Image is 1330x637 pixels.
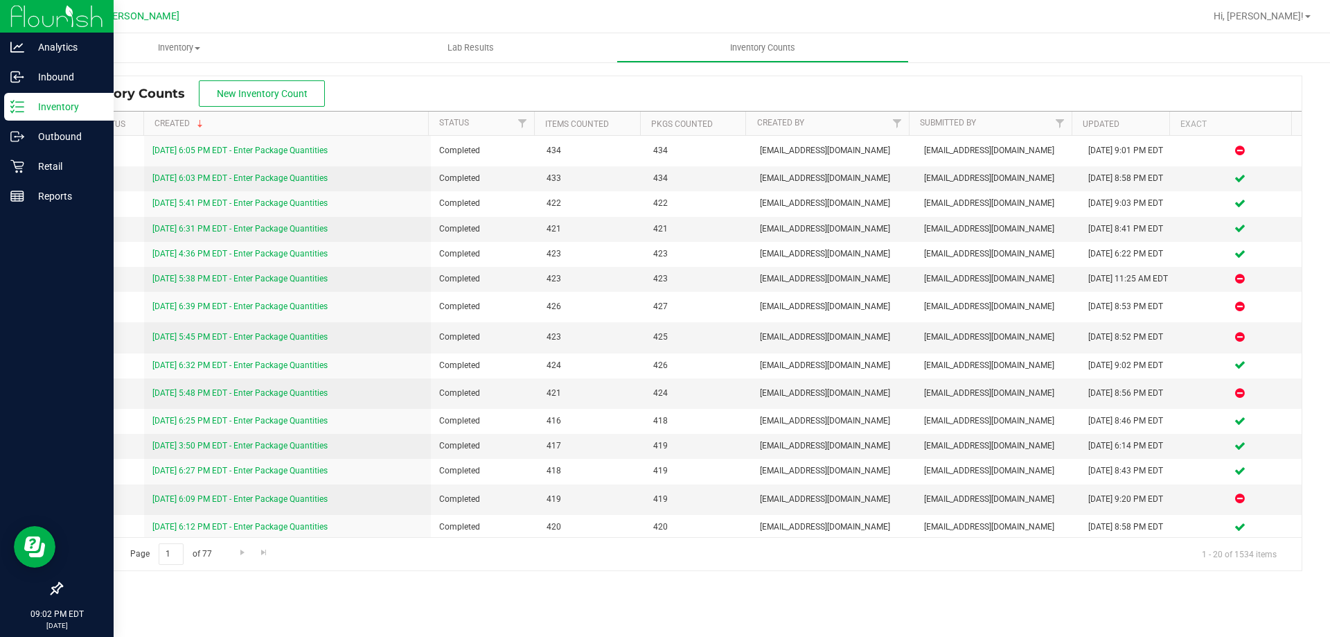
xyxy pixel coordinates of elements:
[760,144,907,157] span: [EMAIL_ADDRESS][DOMAIN_NAME]
[653,144,743,157] span: 434
[547,144,637,157] span: 434
[653,247,743,261] span: 423
[924,387,1072,400] span: [EMAIL_ADDRESS][DOMAIN_NAME]
[760,359,907,372] span: [EMAIL_ADDRESS][DOMAIN_NAME]
[199,80,325,107] button: New Inventory Count
[547,247,637,261] span: 423
[152,332,328,342] a: [DATE] 5:45 PM EDT - Enter Package Quantities
[924,272,1072,286] span: [EMAIL_ADDRESS][DOMAIN_NAME]
[6,620,107,631] p: [DATE]
[10,130,24,143] inline-svg: Outbound
[24,98,107,115] p: Inventory
[439,144,529,157] span: Completed
[1088,247,1170,261] div: [DATE] 6:22 PM EDT
[1088,439,1170,453] div: [DATE] 6:14 PM EDT
[653,222,743,236] span: 421
[10,70,24,84] inline-svg: Inbound
[439,387,529,400] span: Completed
[439,300,529,313] span: Completed
[439,464,529,478] span: Completed
[617,33,908,62] a: Inventory Counts
[1048,112,1071,135] a: Filter
[1088,144,1170,157] div: [DATE] 9:01 PM EDT
[152,224,328,234] a: [DATE] 6:31 PM EDT - Enter Package Quantities
[152,522,328,532] a: [DATE] 6:12 PM EDT - Enter Package Quantities
[924,521,1072,534] span: [EMAIL_ADDRESS][DOMAIN_NAME]
[653,172,743,185] span: 434
[547,172,637,185] span: 433
[924,331,1072,344] span: [EMAIL_ADDRESS][DOMAIN_NAME]
[10,100,24,114] inline-svg: Inventory
[439,247,529,261] span: Completed
[653,300,743,313] span: 427
[653,359,743,372] span: 426
[1088,272,1170,286] div: [DATE] 11:25 AM EDT
[653,439,743,453] span: 419
[547,387,637,400] span: 421
[920,118,976,128] a: Submitted By
[159,543,184,565] input: 1
[924,172,1072,185] span: [EMAIL_ADDRESS][DOMAIN_NAME]
[1088,415,1170,428] div: [DATE] 8:46 PM EDT
[1088,331,1170,344] div: [DATE] 8:52 PM EDT
[10,40,24,54] inline-svg: Analytics
[1088,300,1170,313] div: [DATE] 8:53 PM EDT
[760,300,907,313] span: [EMAIL_ADDRESS][DOMAIN_NAME]
[24,188,107,204] p: Reports
[653,197,743,210] span: 422
[24,128,107,145] p: Outbound
[651,119,713,129] a: Pkgs Counted
[653,331,743,344] span: 425
[439,197,529,210] span: Completed
[1214,10,1304,21] span: Hi, [PERSON_NAME]!
[33,33,325,62] a: Inventory
[439,272,529,286] span: Completed
[547,521,637,534] span: 420
[33,42,325,54] span: Inventory
[547,493,637,506] span: 419
[924,439,1072,453] span: [EMAIL_ADDRESS][DOMAIN_NAME]
[1169,112,1291,136] th: Exact
[545,119,609,129] a: Items Counted
[429,42,513,54] span: Lab Results
[24,69,107,85] p: Inbound
[1088,387,1170,400] div: [DATE] 8:56 PM EDT
[653,415,743,428] span: 418
[152,466,328,475] a: [DATE] 6:27 PM EDT - Enter Package Quantities
[103,10,179,22] span: [PERSON_NAME]
[653,387,743,400] span: 424
[10,159,24,173] inline-svg: Retail
[924,197,1072,210] span: [EMAIL_ADDRESS][DOMAIN_NAME]
[439,415,529,428] span: Completed
[152,173,328,183] a: [DATE] 6:03 PM EDT - Enter Package Quantities
[14,526,55,568] iframe: Resource center
[924,300,1072,313] span: [EMAIL_ADDRESS][DOMAIN_NAME]
[152,416,328,426] a: [DATE] 6:25 PM EDT - Enter Package Quantities
[152,494,328,504] a: [DATE] 6:09 PM EDT - Enter Package Quantities
[924,359,1072,372] span: [EMAIL_ADDRESS][DOMAIN_NAME]
[24,158,107,175] p: Retail
[760,247,907,261] span: [EMAIL_ADDRESS][DOMAIN_NAME]
[760,331,907,344] span: [EMAIL_ADDRESS][DOMAIN_NAME]
[152,198,328,208] a: [DATE] 5:41 PM EDT - Enter Package Quantities
[760,464,907,478] span: [EMAIL_ADDRESS][DOMAIN_NAME]
[439,222,529,236] span: Completed
[152,388,328,398] a: [DATE] 5:48 PM EDT - Enter Package Quantities
[118,543,223,565] span: Page of 77
[653,272,743,286] span: 423
[760,521,907,534] span: [EMAIL_ADDRESS][DOMAIN_NAME]
[439,359,529,372] span: Completed
[439,331,529,344] span: Completed
[760,197,907,210] span: [EMAIL_ADDRESS][DOMAIN_NAME]
[760,222,907,236] span: [EMAIL_ADDRESS][DOMAIN_NAME]
[760,172,907,185] span: [EMAIL_ADDRESS][DOMAIN_NAME]
[924,493,1072,506] span: [EMAIL_ADDRESS][DOMAIN_NAME]
[1088,172,1170,185] div: [DATE] 8:58 PM EDT
[760,415,907,428] span: [EMAIL_ADDRESS][DOMAIN_NAME]
[547,464,637,478] span: 418
[152,441,328,451] a: [DATE] 3:50 PM EDT - Enter Package Quantities
[547,222,637,236] span: 421
[439,439,529,453] span: Completed
[760,493,907,506] span: [EMAIL_ADDRESS][DOMAIN_NAME]
[152,249,328,259] a: [DATE] 4:36 PM EDT - Enter Package Quantities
